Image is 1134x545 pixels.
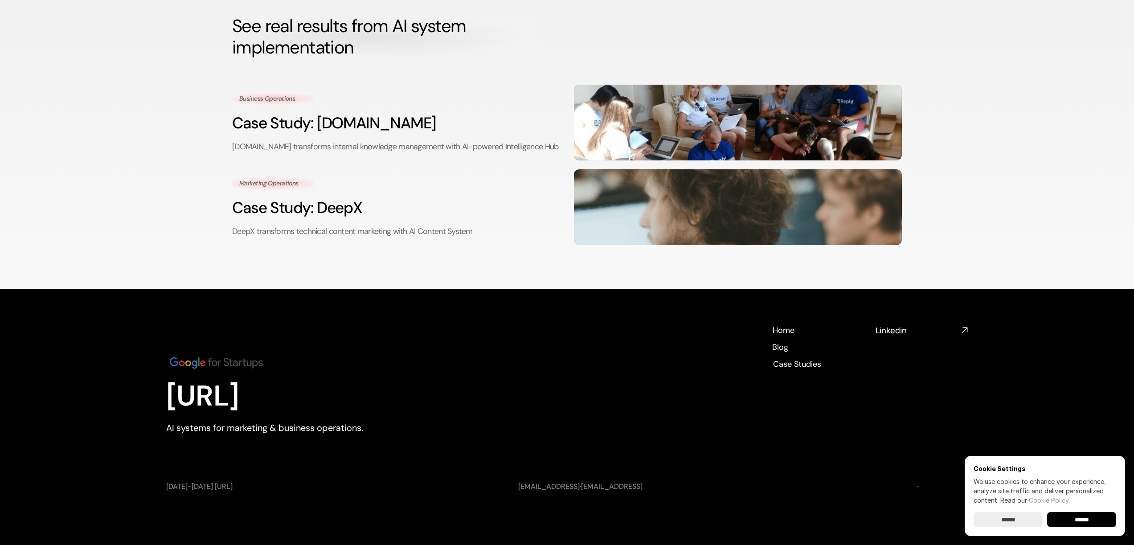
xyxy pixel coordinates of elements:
a: Cookie Policy [1029,496,1068,504]
p: [DATE]-[DATE] [URL] [166,482,500,492]
p: Business Operations [239,94,307,103]
a: Terms of Use [870,482,913,491]
h3: Case Study: DeepX [232,197,561,219]
a: Blog [772,342,789,352]
p: · [518,482,852,492]
a: Privacy Policy [923,482,968,491]
p: Marketing Operations [239,179,307,188]
strong: See real results from AI system implementation [232,14,470,59]
span: Read our . [1000,496,1070,504]
a: Linkedin [876,325,968,336]
nav: Footer navigation [772,325,865,369]
p: [URL] [166,379,411,414]
h4: Linkedin [876,325,958,336]
p: DeepX transforms technical content marketing with AI Content System [232,225,561,238]
a: Case Study: [DOMAIN_NAME][DOMAIN_NAME] transforms internal knowledge management with AI-powered I... [232,85,902,160]
p: We use cookies to enhance your experience, analyze site traffic and deliver personalized content. [974,477,1116,505]
p: Blog [772,342,788,353]
h6: Cookie Settings [974,465,1116,472]
h3: Case Study: [DOMAIN_NAME] [232,112,561,134]
p: Case Studies [773,359,821,370]
a: Case Study: DeepXDeepX transforms technical content marketing with AI Content System [232,169,902,245]
nav: Social media links [876,325,968,336]
a: Case Studies [772,359,823,369]
p: [DOMAIN_NAME] transforms internal knowledge management with AI-powered Intelligence Hub [232,141,561,153]
a: [EMAIL_ADDRESS] [518,482,580,491]
a: [EMAIL_ADDRESS] [581,482,643,491]
p: AI systems for marketing & business operations. [166,422,411,434]
a: Home [772,325,795,335]
p: Home [773,325,794,336]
